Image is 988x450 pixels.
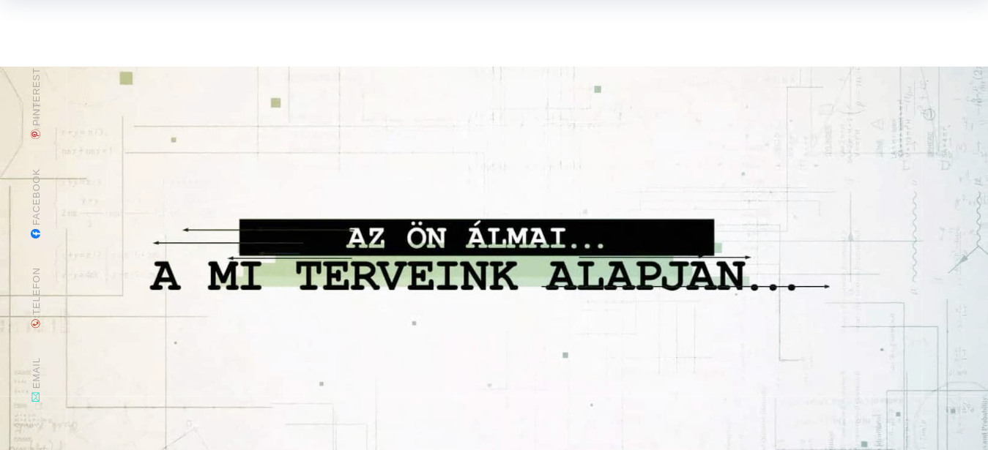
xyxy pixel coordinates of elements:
a: Email [4,358,70,402]
span: facebook [4,168,70,229]
a: pinterest [4,67,70,139]
span: Telefon [4,268,70,319]
span: pinterest [4,67,70,130]
a: Telefon [4,268,70,329]
span: Email [4,358,70,393]
a: facebook [4,168,70,239]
